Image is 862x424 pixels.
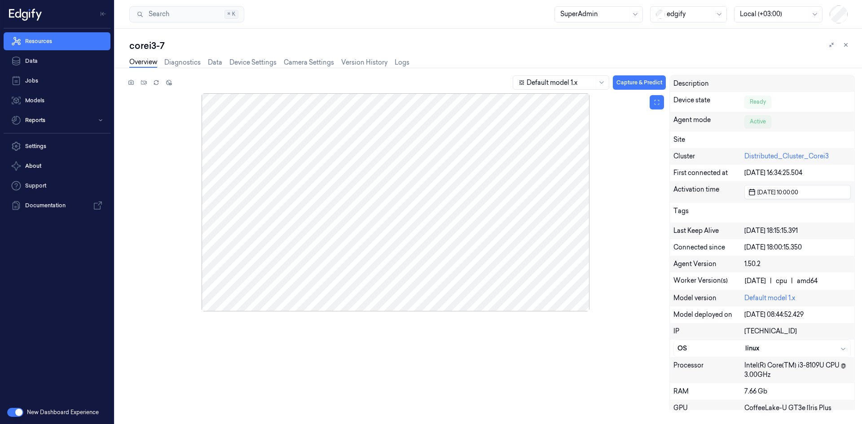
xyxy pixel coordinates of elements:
a: Logs [395,58,409,67]
button: Search⌘K [129,6,244,22]
a: Overview [129,57,157,68]
div: Active [744,115,771,128]
a: Diagnostics [164,58,201,67]
td: | [787,276,796,286]
td: [DATE] [744,276,766,286]
div: 1.50.2 [744,259,851,269]
a: Camera Settings [284,58,334,67]
div: Worker Version(s) [673,276,744,286]
a: Documentation [4,197,110,214]
td: | [766,276,775,286]
button: Toggle Navigation [96,7,110,21]
a: Distributed_Cluster_Corei3 [744,152,829,160]
div: linux [745,344,847,353]
a: Models [4,92,110,109]
div: Intel(R) Core(TM) i3-8109U CPU @ 3.00GHz [744,361,851,380]
div: [DATE] 18:00:15.350 [744,243,851,252]
div: Last Keep Alive [673,226,744,236]
div: Cluster [673,152,744,161]
a: Resources [4,32,110,50]
a: Support [4,177,110,195]
span: [DATE] 10:00:00 [756,188,798,197]
div: [DATE] 08:44:52.429 [744,310,851,319]
div: Site [673,135,851,144]
div: OS [677,344,745,353]
button: OSlinux [674,340,850,357]
button: Reports [4,111,110,129]
div: Ready [744,96,771,108]
div: 7.66 Gb [744,387,851,396]
td: amd64 [796,276,818,286]
button: [DATE] 10:00:00 [744,185,851,199]
div: RAM [673,387,744,396]
a: Data [208,58,222,67]
a: Device Settings [229,58,277,67]
div: First connected at [673,168,744,178]
span: Search [145,9,169,19]
div: Agent Version [673,259,744,269]
div: Agent mode [673,115,744,128]
div: Tags [673,206,744,219]
div: corei3-7 [129,39,855,52]
div: [DATE] 16:34:25.504 [744,168,851,178]
div: Device state [673,96,744,108]
div: [DATE] 18:15:15.391 [744,226,851,236]
a: Data [4,52,110,70]
a: Default model 1.x [744,294,795,302]
button: Capture & Predict [613,75,666,90]
div: Activation time [673,185,744,199]
a: Version History [341,58,387,67]
div: CoffeeLake-U GT3e [Iris Plus Graphics 655] [744,403,851,422]
td: cpu [775,276,787,286]
div: [TECHNICAL_ID] [744,327,851,336]
div: IP [673,327,744,336]
div: Model deployed on [673,310,744,319]
a: Settings [4,137,110,155]
a: Jobs [4,72,110,90]
button: About [4,157,110,175]
div: Processor [673,361,744,380]
div: Description [673,79,744,88]
div: Model version [673,293,744,303]
div: Connected since [673,243,744,252]
div: GPU [673,403,744,422]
